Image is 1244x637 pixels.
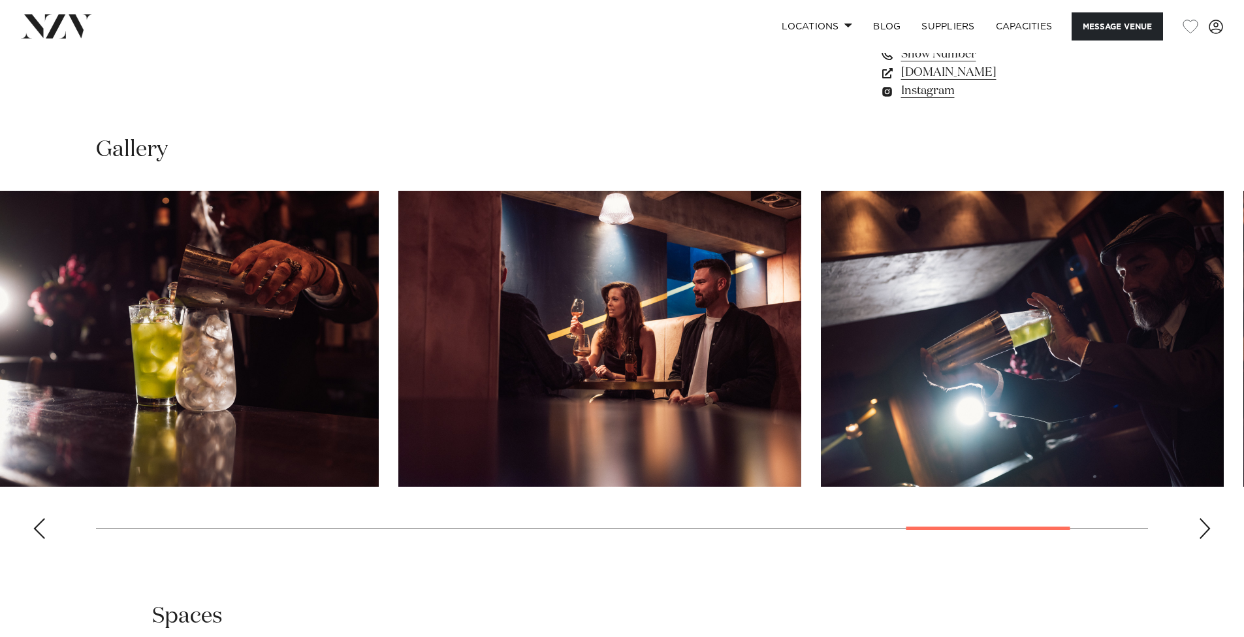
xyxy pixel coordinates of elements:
img: nzv-logo.png [21,14,92,38]
a: SUPPLIERS [911,12,985,41]
a: BLOG [863,12,911,41]
h2: Gallery [96,135,168,165]
a: Capacities [985,12,1063,41]
a: Locations [771,12,863,41]
h2: Spaces [152,602,223,631]
a: [DOMAIN_NAME] [880,63,1092,82]
swiper-slide: 15 / 16 [821,191,1224,487]
button: Message Venue [1072,12,1163,41]
a: Instagram [880,82,1092,100]
swiper-slide: 14 / 16 [398,191,801,487]
a: Show Number [880,45,1092,63]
